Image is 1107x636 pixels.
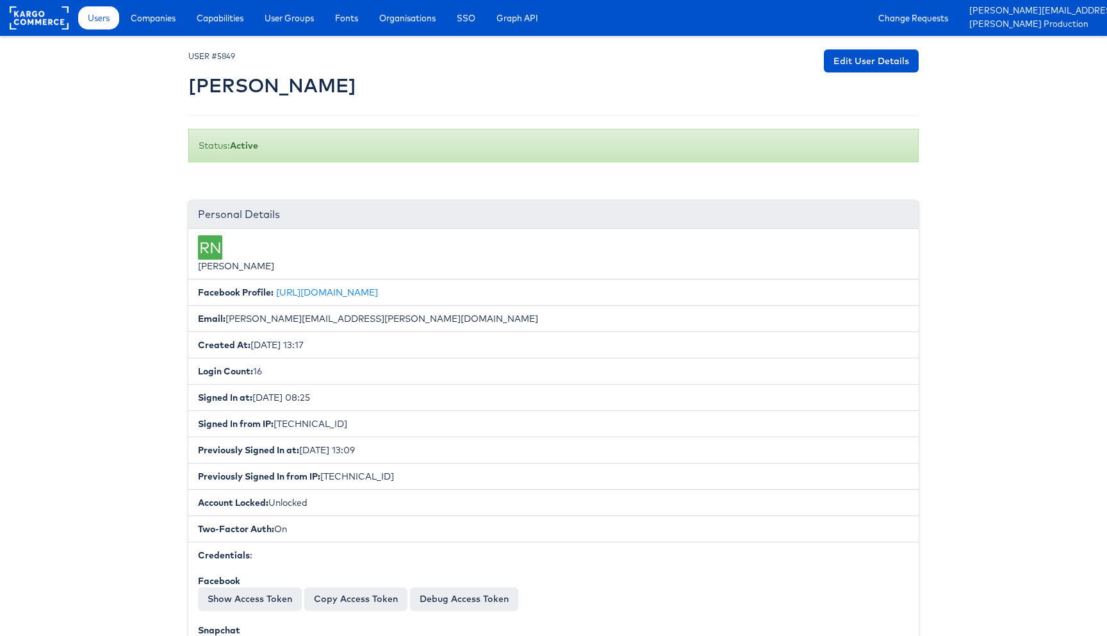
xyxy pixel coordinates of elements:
span: User Groups [265,12,314,24]
small: USER #5849 [188,51,235,61]
b: Created At: [198,339,250,351]
a: Edit User Details [824,49,919,72]
a: Graph API [487,6,548,29]
b: Active [230,140,258,151]
div: Status: [188,129,919,162]
b: Signed In at: [198,392,252,403]
div: Personal Details [188,201,919,229]
li: [PERSON_NAME] [188,229,919,280]
b: Login Count: [198,365,253,377]
li: On [188,515,919,542]
b: Facebook Profile: [198,287,274,298]
li: [TECHNICAL_ID] [188,463,919,490]
b: Two-Factor Auth: [198,523,274,535]
div: RN [198,235,222,260]
span: Graph API [496,12,538,24]
li: [PERSON_NAME][EMAIL_ADDRESS][PERSON_NAME][DOMAIN_NAME] [188,305,919,332]
b: Previously Signed In from IP: [198,471,320,482]
a: Organisations [370,6,445,29]
a: Companies [121,6,185,29]
a: [PERSON_NAME][EMAIL_ADDRESS][PERSON_NAME][DOMAIN_NAME] [969,4,1097,18]
span: Companies [131,12,176,24]
li: [TECHNICAL_ID] [188,410,919,437]
a: Change Requests [869,6,958,29]
a: [URL][DOMAIN_NAME] [276,287,378,298]
span: Fonts [335,12,358,24]
li: [DATE] 13:09 [188,437,919,464]
li: Unlocked [188,489,919,516]
b: Email: [198,313,225,324]
b: Credentials [198,549,250,561]
a: [PERSON_NAME] Production [969,18,1097,31]
span: Organisations [379,12,436,24]
a: User Groups [255,6,324,29]
li: [DATE] 13:17 [188,331,919,358]
span: SSO [457,12,475,24]
span: Users [88,12,110,24]
b: Signed In from IP: [198,418,274,430]
li: [DATE] 08:25 [188,384,919,411]
button: Copy Access Token [304,587,407,610]
h2: [PERSON_NAME] [188,75,356,96]
b: Previously Signed In at: [198,444,299,456]
b: Snapchat [198,624,240,636]
a: Fonts [325,6,368,29]
b: Account Locked: [198,497,268,508]
button: Show Access Token [198,587,302,610]
b: Facebook [198,575,240,587]
li: 16 [188,358,919,385]
a: Users [78,6,119,29]
a: Capabilities [187,6,253,29]
span: Capabilities [197,12,243,24]
a: Debug Access Token [410,587,518,610]
a: SSO [447,6,485,29]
